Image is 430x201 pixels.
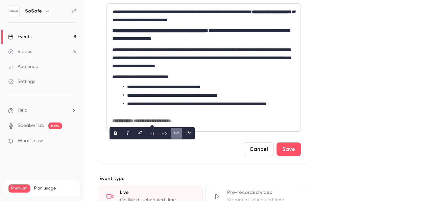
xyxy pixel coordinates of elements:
div: editor [107,4,301,131]
div: Events [8,33,31,40]
button: bold [110,128,121,138]
span: What's new [18,137,43,144]
div: Audience [8,63,38,70]
iframe: Noticeable Trigger [68,138,76,144]
div: Settings [8,78,35,85]
span: Premium [8,184,30,193]
button: link [135,128,145,138]
h6: SoSafe [25,8,42,15]
li: help-dropdown-opener [8,107,76,114]
div: Videos [8,48,32,55]
p: Event type [98,175,309,182]
button: blockquote [183,128,194,138]
button: Save [277,142,301,156]
span: Plan usage [34,186,76,191]
button: italic [122,128,133,138]
section: description [106,3,301,132]
div: Pre-recorded video [227,189,301,196]
div: Live [120,189,194,196]
span: new [48,122,62,129]
button: Cancel [244,142,274,156]
span: Help [18,107,27,114]
img: SoSafe [8,6,19,17]
a: SpeakerHub [18,122,44,129]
